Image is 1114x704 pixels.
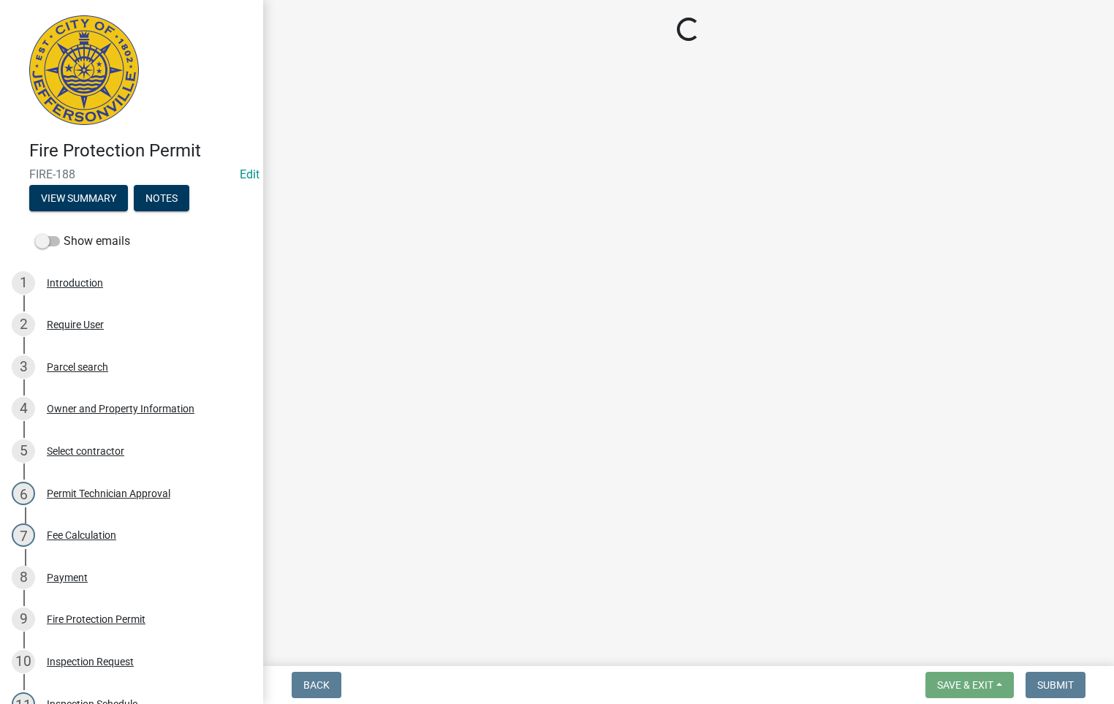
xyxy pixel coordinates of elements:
[240,167,259,181] wm-modal-confirm: Edit Application Number
[937,679,993,691] span: Save & Exit
[12,482,35,505] div: 6
[47,530,116,540] div: Fee Calculation
[29,167,234,181] span: FIRE-188
[292,672,341,698] button: Back
[12,566,35,589] div: 8
[47,614,145,624] div: Fire Protection Permit
[12,608,35,631] div: 9
[1037,679,1074,691] span: Submit
[47,278,103,288] div: Introduction
[47,362,108,372] div: Parcel search
[925,672,1014,698] button: Save & Exit
[134,185,189,211] button: Notes
[47,572,88,583] div: Payment
[29,15,139,125] img: City of Jeffersonville, Indiana
[47,656,134,667] div: Inspection Request
[47,404,194,414] div: Owner and Property Information
[29,193,128,205] wm-modal-confirm: Summary
[47,319,104,330] div: Require User
[29,185,128,211] button: View Summary
[29,140,251,162] h4: Fire Protection Permit
[134,193,189,205] wm-modal-confirm: Notes
[12,523,35,547] div: 7
[47,446,124,456] div: Select contractor
[1026,672,1085,698] button: Submit
[240,167,259,181] a: Edit
[35,232,130,250] label: Show emails
[12,439,35,463] div: 5
[12,271,35,295] div: 1
[12,397,35,420] div: 4
[12,313,35,336] div: 2
[303,679,330,691] span: Back
[47,488,170,499] div: Permit Technician Approval
[12,650,35,673] div: 10
[12,355,35,379] div: 3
